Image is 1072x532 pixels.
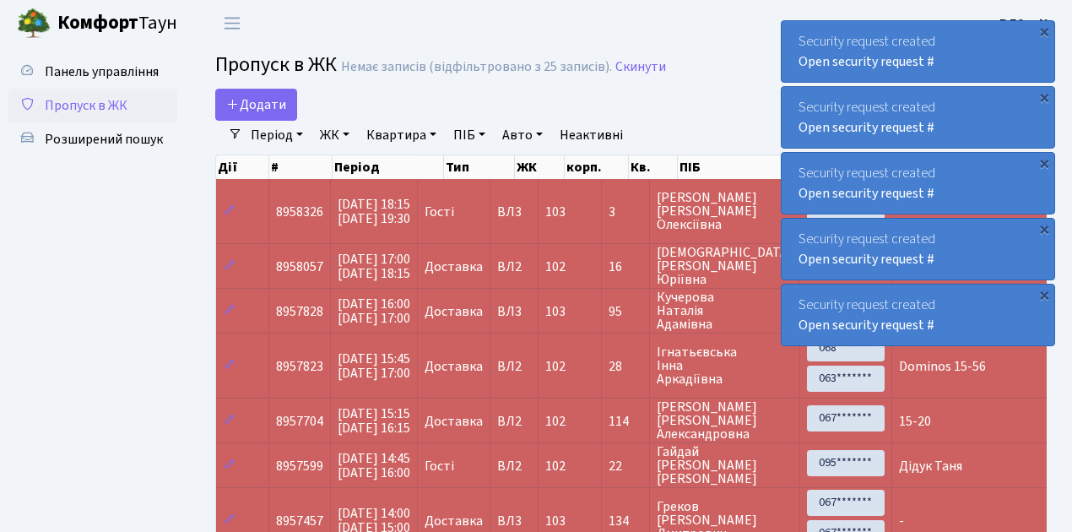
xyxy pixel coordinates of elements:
[799,316,934,334] a: Open security request #
[425,360,483,373] span: Доставка
[425,459,454,473] span: Гості
[782,219,1054,280] div: Security request created
[545,203,566,221] span: 103
[609,205,642,219] span: 3
[799,250,934,269] a: Open security request #
[8,122,177,156] a: Розширений пошук
[497,360,531,373] span: ВЛ2
[545,357,566,376] span: 102
[8,55,177,89] a: Панель управління
[447,121,492,149] a: ПІБ
[45,130,163,149] span: Розширений пошук
[276,512,323,530] span: 8957457
[17,7,51,41] img: logo.png
[609,415,642,428] span: 114
[782,87,1054,148] div: Security request created
[657,400,793,441] span: [PERSON_NAME] [PERSON_NAME] Александровна
[338,404,410,437] span: [DATE] 15:15 [DATE] 16:15
[609,514,642,528] span: 134
[799,52,934,71] a: Open security request #
[425,514,483,528] span: Доставка
[1036,220,1053,237] div: ×
[338,250,410,283] span: [DATE] 17:00 [DATE] 18:15
[545,512,566,530] span: 103
[545,412,566,431] span: 102
[497,205,531,219] span: ВЛ3
[609,459,642,473] span: 22
[657,246,793,286] span: [DEMOGRAPHIC_DATA] [PERSON_NAME] Юріївна
[545,457,566,475] span: 102
[425,205,454,219] span: Гості
[899,512,904,530] span: -
[360,121,443,149] a: Квартира
[333,155,444,179] th: Період
[615,59,666,75] a: Скинути
[45,96,127,115] span: Пропуск в ЖК
[57,9,138,36] b: Комфорт
[609,260,642,274] span: 16
[1036,23,1053,40] div: ×
[782,21,1054,82] div: Security request created
[276,302,323,321] span: 8957828
[276,412,323,431] span: 8957704
[425,260,483,274] span: Доставка
[276,203,323,221] span: 8958326
[444,155,516,179] th: Тип
[1036,89,1053,106] div: ×
[1036,155,1053,171] div: ×
[338,295,410,328] span: [DATE] 16:00 [DATE] 17:00
[678,155,796,179] th: ПІБ
[1036,286,1053,303] div: ×
[497,305,531,318] span: ВЛ3
[244,121,310,149] a: Період
[276,357,323,376] span: 8957823
[497,415,531,428] span: ВЛ2
[999,14,1052,33] b: ВЛ2 -. К.
[999,14,1052,34] a: ВЛ2 -. К.
[899,357,986,376] span: Dominos 15-56
[226,95,286,114] span: Додати
[276,258,323,276] span: 8958057
[545,258,566,276] span: 102
[276,457,323,475] span: 8957599
[782,153,1054,214] div: Security request created
[657,191,793,231] span: [PERSON_NAME] [PERSON_NAME] Олексіївна
[425,415,483,428] span: Доставка
[215,50,337,79] span: Пропуск в ЖК
[338,449,410,482] span: [DATE] 14:45 [DATE] 16:00
[211,9,253,37] button: Переключити навігацію
[8,89,177,122] a: Пропуск в ЖК
[497,514,531,528] span: ВЛ3
[215,89,297,121] a: Додати
[341,59,612,75] div: Немає записів (відфільтровано з 25 записів).
[899,412,931,431] span: 15-20
[497,459,531,473] span: ВЛ2
[799,118,934,137] a: Open security request #
[497,260,531,274] span: ВЛ2
[515,155,565,179] th: ЖК
[629,155,678,179] th: Кв.
[553,121,630,149] a: Неактивні
[216,155,269,179] th: Дії
[657,445,793,486] span: Гайдай [PERSON_NAME] [PERSON_NAME]
[565,155,629,179] th: корп.
[609,305,642,318] span: 95
[269,155,333,179] th: #
[338,195,410,228] span: [DATE] 18:15 [DATE] 19:30
[545,302,566,321] span: 103
[609,360,642,373] span: 28
[657,345,793,386] span: Ігнатьєвська Інна Аркадіївна
[782,285,1054,345] div: Security request created
[313,121,356,149] a: ЖК
[425,305,483,318] span: Доставка
[57,9,177,38] span: Таун
[495,121,550,149] a: Авто
[45,62,159,81] span: Панель управління
[799,184,934,203] a: Open security request #
[338,350,410,383] span: [DATE] 15:45 [DATE] 17:00
[657,290,793,331] span: Кучерова Наталія Адамівна
[899,457,962,475] span: Дідук Таня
